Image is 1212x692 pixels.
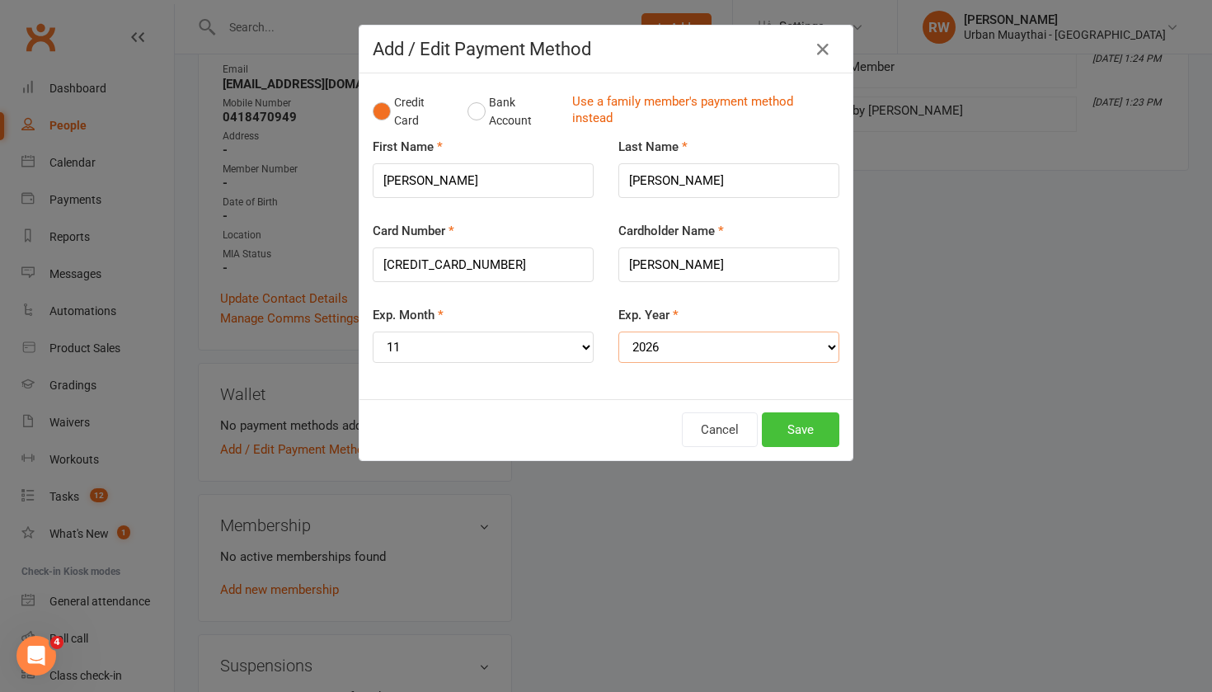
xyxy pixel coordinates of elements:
[373,247,594,282] input: XXXX-XXXX-XXXX-XXXX
[618,247,839,282] input: Name on card
[810,36,836,63] button: Close
[16,636,56,676] iframe: Intercom live chat
[682,412,758,447] button: Cancel
[762,412,839,447] button: Save
[373,39,839,59] h4: Add / Edit Payment Method
[618,221,724,241] label: Cardholder Name
[373,305,444,325] label: Exp. Month
[572,93,831,130] a: Use a family member's payment method instead
[618,305,679,325] label: Exp. Year
[50,636,63,649] span: 4
[618,137,688,157] label: Last Name
[373,221,454,241] label: Card Number
[373,137,443,157] label: First Name
[467,87,559,137] button: Bank Account
[373,87,450,137] button: Credit Card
